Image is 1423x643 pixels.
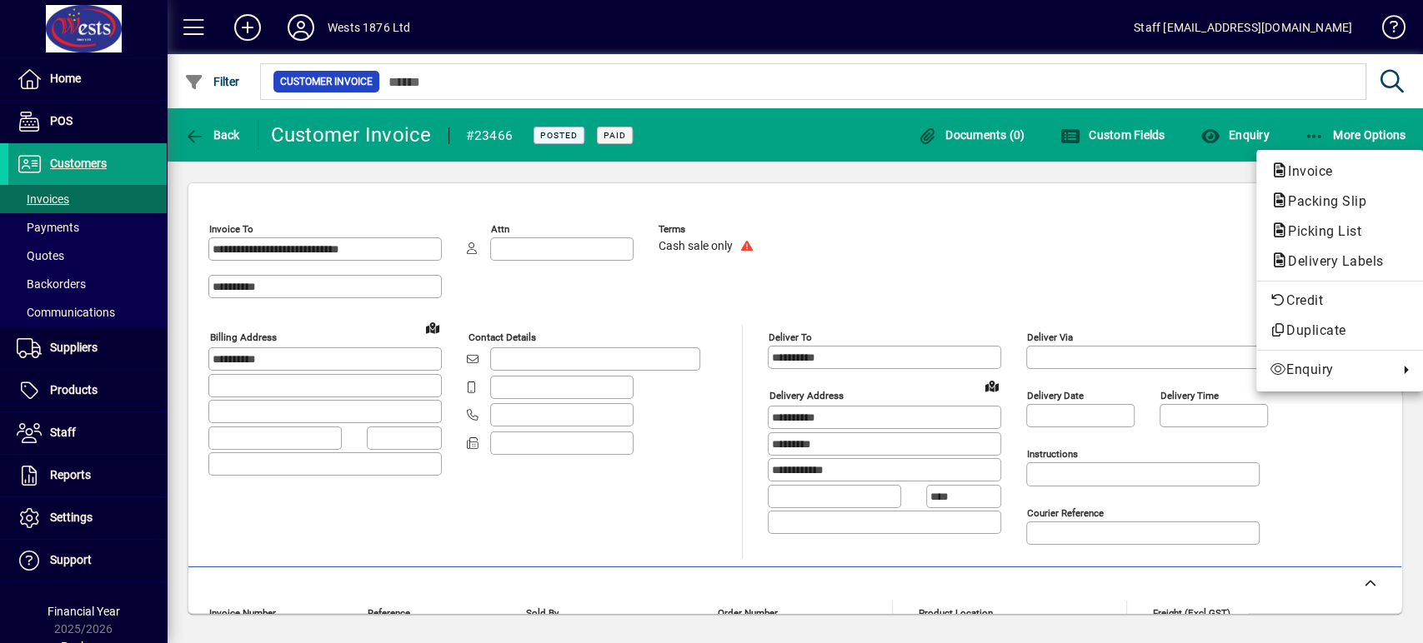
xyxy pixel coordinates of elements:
[1270,291,1410,311] span: Credit
[1270,193,1375,209] span: Packing Slip
[1270,321,1410,341] span: Duplicate
[1270,360,1390,380] span: Enquiry
[1270,223,1370,239] span: Picking List
[1270,163,1341,179] span: Invoice
[1270,253,1392,269] span: Delivery Labels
